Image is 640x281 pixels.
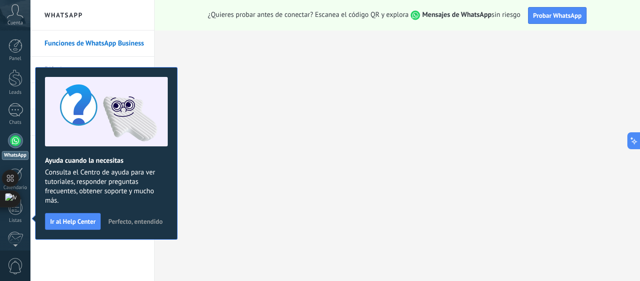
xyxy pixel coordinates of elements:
button: Perfecto, entendido [104,214,167,228]
button: Ir al Help Center [45,213,101,230]
li: Difusiones [30,57,154,83]
button: Probar WhatsApp [528,7,587,24]
strong: Mensajes de WhatsApp [422,10,491,19]
a: Funciones de WhatsApp Business [45,30,145,57]
span: ¿Quieres probar antes de conectar? Escanea el código QR y explora sin riesgo [208,10,521,20]
h2: Ayuda cuando la necesitas [45,156,168,165]
span: Probar WhatsApp [533,11,582,20]
div: Panel [2,56,29,62]
span: Consulta el Centro de ayuda para ver tutoriales, responder preguntas frecuentes, obtener soporte ... [45,168,168,205]
span: Ir al Help Center [50,218,96,225]
li: Funciones de WhatsApp Business [30,30,154,57]
span: Cuenta [7,20,23,26]
div: Chats [2,120,29,126]
div: Calendario [2,185,29,191]
span: Perfecto, entendido [108,218,163,225]
div: Leads [2,90,29,96]
a: Difusiones [45,57,145,83]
